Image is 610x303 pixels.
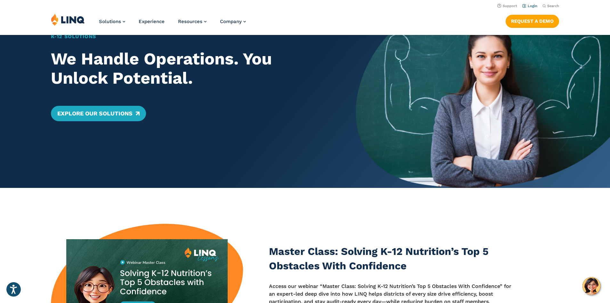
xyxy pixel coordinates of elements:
a: Support [497,4,517,8]
a: Login [522,4,537,8]
img: LINQ | K‑12 Software [51,13,85,26]
button: Hello, have a question? Let’s chat. [582,277,600,295]
nav: Button Navigation [506,13,559,28]
a: Solutions [99,19,125,24]
h2: We Handle Operations. You Unlock Potential. [51,49,331,88]
h1: K‑12 Solutions [51,33,331,40]
h3: Master Class: Solving K-12 Nutrition’s Top 5 Obstacles With Confidence [269,244,516,274]
span: Search [547,4,559,8]
span: Solutions [99,19,121,24]
a: Company [220,19,246,24]
a: Explore Our Solutions [51,106,146,121]
span: Company [220,19,242,24]
span: Resources [178,19,202,24]
a: Resources [178,19,207,24]
a: Experience [139,19,165,24]
nav: Primary Navigation [99,13,246,35]
button: Open Search Bar [542,4,559,8]
a: Request a Demo [506,15,559,28]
